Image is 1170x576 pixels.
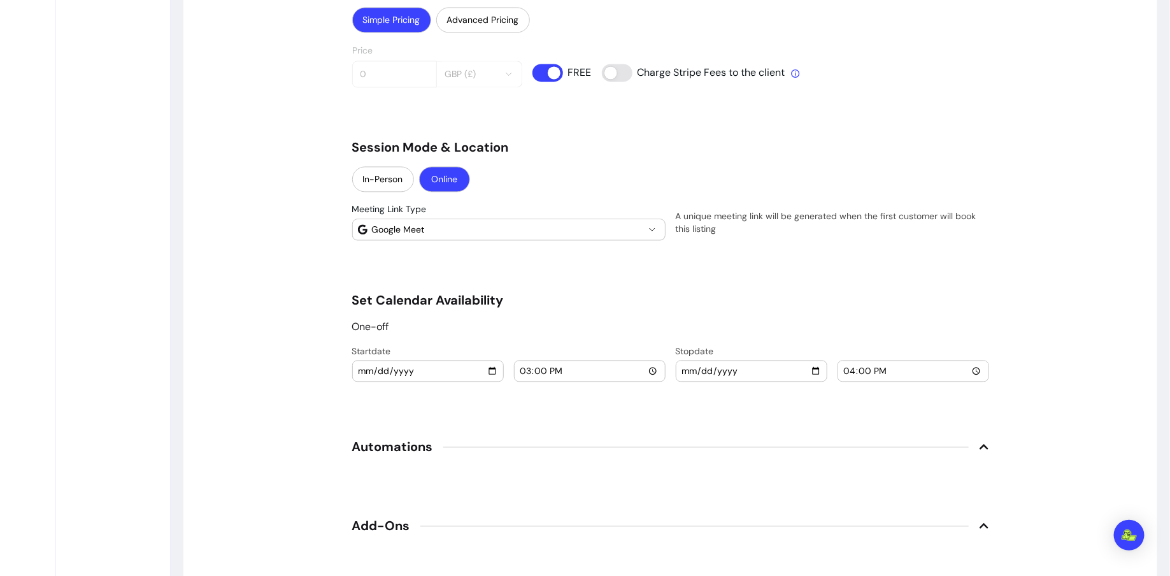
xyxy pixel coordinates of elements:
[352,166,414,192] button: In-Person
[353,219,665,240] button: Google Meet
[352,291,989,309] h5: Set Calendar Availability
[352,7,431,32] button: Simple Pricing
[352,345,666,357] p: Start date
[532,64,591,82] input: FREE
[352,319,389,335] p: One-off
[352,517,410,535] span: Add-Ons
[371,223,645,236] span: Google Meet
[602,64,787,82] input: Charge Stripe Fees to the client
[352,438,433,456] span: Automations
[1114,520,1145,551] div: Open Intercom Messenger
[676,210,989,240] p: A unique meeting link will be generated when the first customer will book this listing
[419,166,470,192] button: Online
[353,45,373,56] span: Price
[352,138,989,156] h5: Session Mode & Location
[676,345,989,357] p: Stop date
[436,7,530,32] button: Advanced Pricing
